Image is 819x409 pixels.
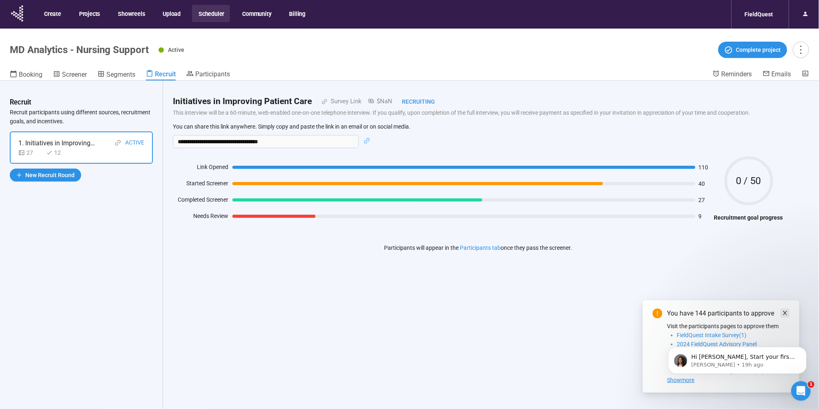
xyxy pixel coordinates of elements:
span: 1 [808,381,815,388]
a: Participants tab [460,245,501,251]
div: 27 [18,148,43,157]
div: Recruiting [392,97,435,106]
div: 12 [46,148,71,157]
span: more [795,44,806,55]
span: Recruit [155,70,176,78]
div: Started Screener [173,179,228,191]
button: plusNew Recruit Round [10,169,81,182]
div: Completed Screener [173,195,228,207]
span: close [782,310,788,316]
button: Create [38,5,67,22]
button: Projects [73,5,106,22]
span: Segments [106,71,135,78]
a: Recruit [146,70,176,80]
span: Complete project [736,45,781,54]
button: Scheduler [192,5,230,22]
span: 27 [699,197,710,203]
span: link [364,138,370,144]
a: Segments [97,70,135,80]
div: 1. Initiatives in Improving Patient Care [18,138,96,148]
span: 9 [699,213,710,219]
h1: MD Analytics - Nursing Support [10,44,149,56]
button: Billing [283,5,311,22]
h4: Recruitment goal progress [714,213,783,222]
p: This interview will be a 60-minute, web-enabled one-on-one telephone interview. If you qualify, u... [173,108,783,117]
h3: Recruit [10,97,31,108]
button: Showreels [111,5,150,22]
button: Complete project [718,42,787,58]
div: Needs Review [173,211,228,224]
span: Emails [772,70,791,78]
div: Link Opened [173,162,228,175]
p: You can share this link anywhere. Simply copy and paste the link in an email or on social media. [173,123,783,130]
span: Reminders [722,70,752,78]
a: Booking [10,70,42,80]
div: $NaN [362,97,392,107]
div: You have 144 participants to approve [667,309,790,318]
span: Participants [195,70,230,78]
p: Visit the participants pages to approve them [667,322,790,331]
span: link [115,140,121,146]
a: Participants [186,70,230,80]
button: Community [236,5,277,22]
a: Reminders [713,70,752,80]
p: Recruit participants using different sources, recruitment goals, and incentives. [10,108,153,126]
p: Participants will appear in the once they pass the screener. [384,243,572,252]
span: Screener [62,71,87,78]
a: Screener [53,70,87,80]
div: Active [125,138,144,148]
span: link [312,99,327,104]
span: 0 / 50 [724,176,773,186]
span: Active [168,47,184,53]
a: Emails [763,70,791,80]
span: plus [16,172,22,178]
div: Survey Link [327,97,362,107]
span: New Recruit Round [25,171,75,180]
button: Upload [156,5,186,22]
span: 110 [699,164,710,170]
span: 40 [699,181,710,187]
iframe: Intercom live chat [791,381,811,401]
span: Booking [19,71,42,78]
h2: Initiatives in Improving Patient Care [173,95,312,108]
button: more [793,42,809,58]
iframe: Intercom notifications message [656,330,819,387]
div: FieldQuest [740,7,778,22]
span: exclamation-circle [653,309,662,318]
